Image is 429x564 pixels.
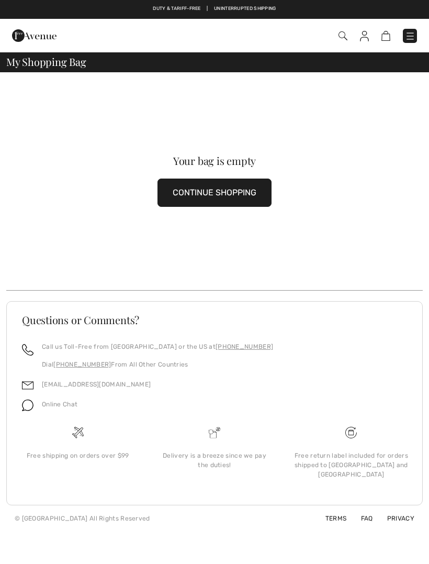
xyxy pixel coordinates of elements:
[381,31,390,41] img: Shopping Bag
[216,343,273,350] a: [PHONE_NUMBER]
[360,31,369,41] img: My Info
[42,360,273,369] p: Dial From All Other Countries
[6,57,86,67] span: My Shopping Bag
[18,451,138,460] div: Free shipping on orders over $99
[42,381,151,388] a: [EMAIL_ADDRESS][DOMAIN_NAME]
[22,380,33,391] img: email
[53,361,111,368] a: [PHONE_NUMBER]
[22,315,407,325] h3: Questions or Comments?
[72,427,84,438] img: Free shipping on orders over $99
[157,179,272,207] button: CONTINUE SHOPPING
[291,451,411,479] div: Free return label included for orders shipped to [GEOGRAPHIC_DATA] and [GEOGRAPHIC_DATA]
[348,515,373,522] a: FAQ
[405,31,415,41] img: Menu
[154,451,274,470] div: Delivery is a breeze since we pay the duties!
[12,25,57,46] img: 1ère Avenue
[22,344,33,356] img: call
[12,30,57,40] a: 1ère Avenue
[375,515,414,522] a: Privacy
[27,156,402,166] div: Your bag is empty
[22,400,33,411] img: chat
[209,427,220,438] img: Delivery is a breeze since we pay the duties!
[15,514,150,523] div: © [GEOGRAPHIC_DATA] All Rights Reserved
[338,31,347,40] img: Search
[42,342,273,351] p: Call us Toll-Free from [GEOGRAPHIC_DATA] or the US at
[313,515,347,522] a: Terms
[42,401,77,408] span: Online Chat
[345,427,357,438] img: Free shipping on orders over $99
